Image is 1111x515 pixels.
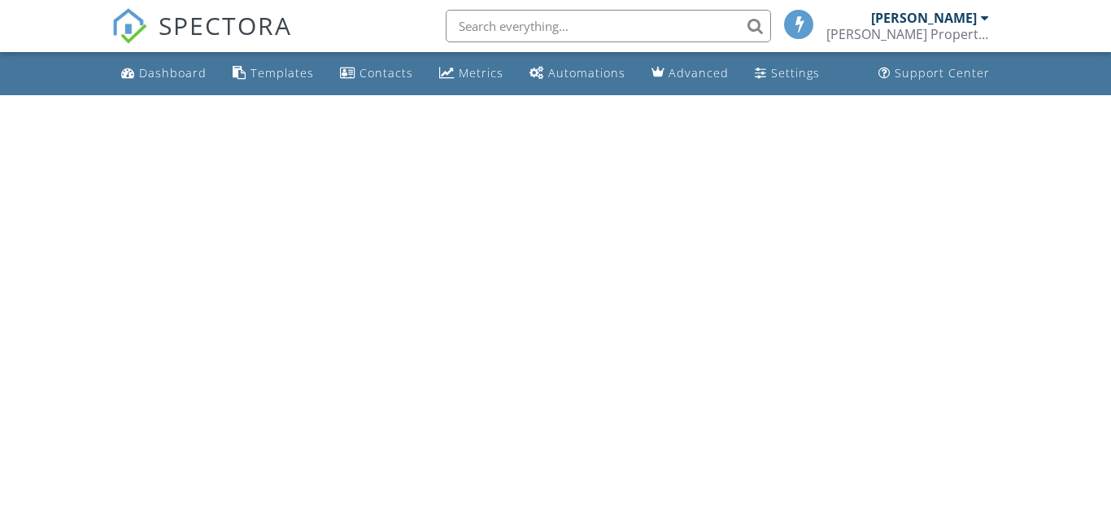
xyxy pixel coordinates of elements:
div: Templates [251,65,314,81]
div: Bowman Property Inspections [826,26,989,42]
div: Dashboard [139,65,207,81]
div: Support Center [895,65,990,81]
input: Search everything... [446,10,771,42]
a: Settings [748,59,826,89]
div: Automations [548,65,625,81]
div: [PERSON_NAME] [871,10,977,26]
a: Contacts [333,59,420,89]
a: Advanced [645,59,735,89]
a: Dashboard [115,59,213,89]
div: Settings [771,65,820,81]
a: Templates [226,59,320,89]
a: Metrics [433,59,510,89]
div: Contacts [359,65,413,81]
a: Automations (Basic) [523,59,632,89]
span: SPECTORA [159,8,292,42]
div: Advanced [669,65,729,81]
div: Metrics [459,65,503,81]
a: SPECTORA [111,22,292,56]
img: The Best Home Inspection Software - Spectora [111,8,147,44]
a: Support Center [872,59,996,89]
